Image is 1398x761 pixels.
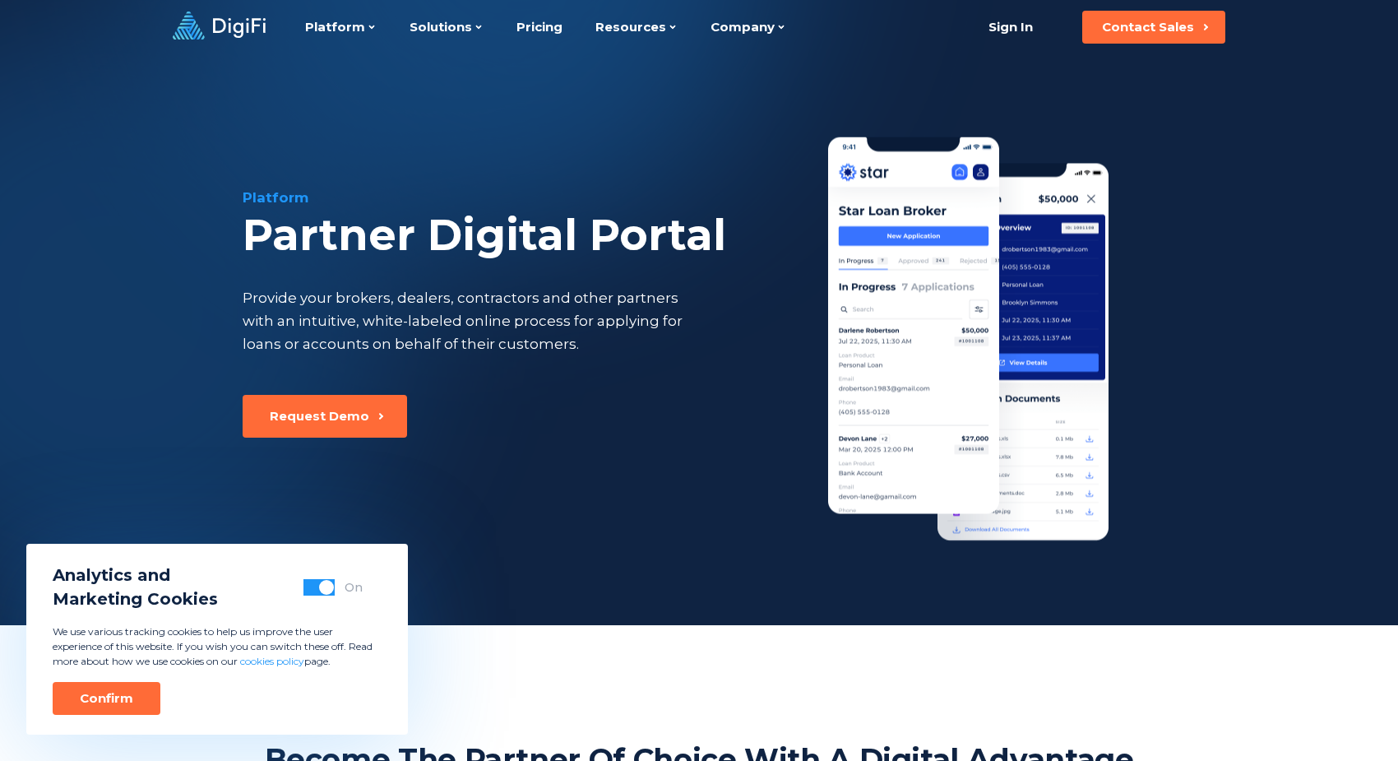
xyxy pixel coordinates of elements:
div: Contact Sales [1102,19,1194,35]
div: Request Demo [270,408,369,425]
div: Confirm [80,690,133,707]
a: Sign In [968,11,1053,44]
div: Platform [243,188,795,207]
a: cookies policy [240,655,304,667]
span: Analytics and [53,564,218,587]
div: Provide your brokers, dealers, contractors and other partners with an intuitive, white-labeled on... [243,286,710,355]
div: On [345,579,363,596]
button: Confirm [53,682,160,715]
button: Request Demo [243,395,407,438]
button: Contact Sales [1082,11,1225,44]
div: Partner Digital Portal [243,211,795,260]
span: Marketing Cookies [53,587,218,611]
p: We use various tracking cookies to help us improve the user experience of this website. If you wi... [53,624,382,669]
